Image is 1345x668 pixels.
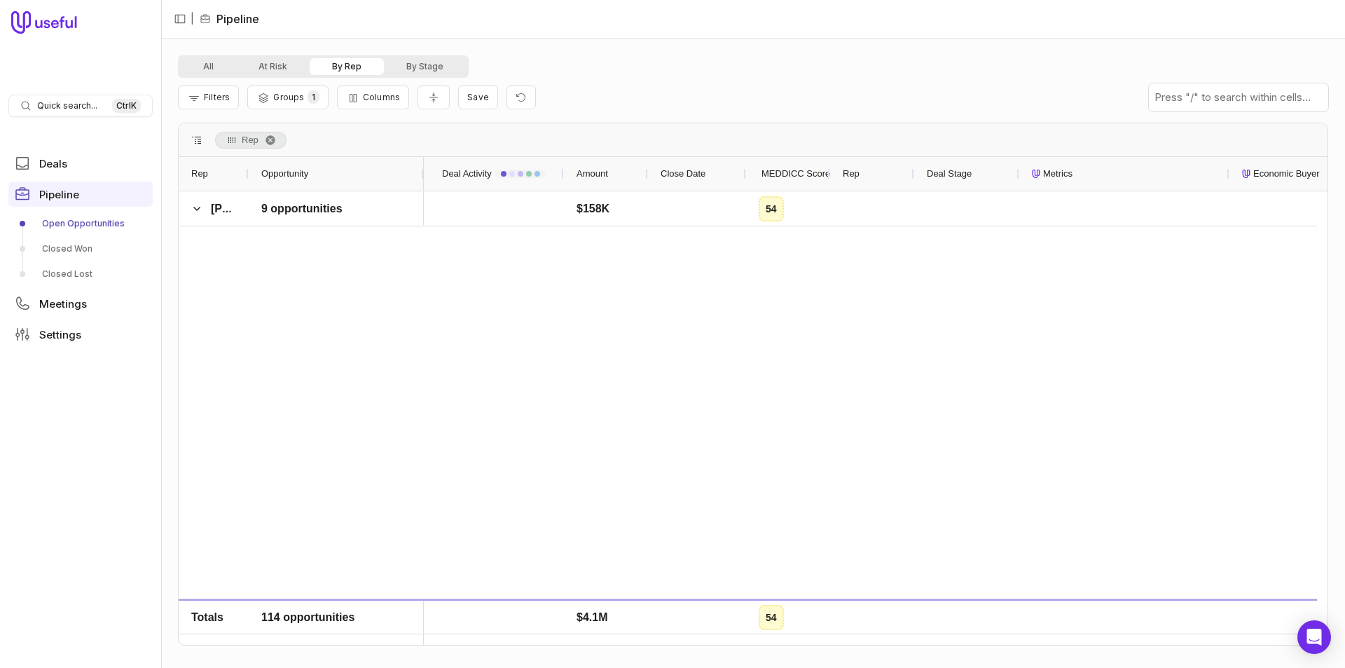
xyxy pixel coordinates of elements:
[927,165,972,182] span: Deal Stage
[308,90,319,104] span: 1
[8,151,153,176] a: Deals
[1043,165,1072,182] span: Metrics
[8,212,153,285] div: Pipeline submenu
[418,86,450,110] button: Collapse all rows
[310,58,384,75] button: By Rep
[261,165,308,182] span: Opportunity
[273,92,304,102] span: Groups
[506,86,536,110] button: Reset view
[442,165,492,182] span: Deal Activity
[204,92,230,102] span: Filters
[577,200,609,217] span: $158K
[337,86,409,109] button: Columns
[178,86,239,109] button: Filter Pipeline
[766,200,777,217] div: 54
[247,86,328,109] button: Group Pipeline
[37,100,97,111] span: Quick search...
[39,158,67,169] span: Deals
[1149,83,1328,111] input: Press "/" to search within cells...
[200,11,259,27] li: Pipeline
[215,132,287,149] div: Row Groups
[843,165,860,182] span: Rep
[191,11,194,27] span: |
[39,299,87,309] span: Meetings
[577,165,608,182] span: Amount
[8,322,153,347] a: Settings
[236,58,310,75] button: At Risk
[1297,620,1331,654] div: Open Intercom Messenger
[363,92,400,102] span: Columns
[761,165,830,182] span: MEDDICC Score
[458,86,498,109] button: Create a new saved view
[8,263,153,285] a: Closed Lost
[242,132,258,149] span: Rep
[8,291,153,316] a: Meetings
[8,238,153,260] a: Closed Won
[8,212,153,235] a: Open Opportunities
[467,92,489,102] span: Save
[211,203,305,214] span: [PERSON_NAME]
[8,182,153,207] a: Pipeline
[215,132,287,149] span: Rep. Press ENTER to sort. Press DELETE to remove
[384,58,466,75] button: By Stage
[1032,157,1217,191] div: Metrics
[261,200,343,217] span: 9 opportunities
[759,157,818,191] div: MEDDICC Score
[39,329,81,340] span: Settings
[191,165,208,182] span: Rep
[112,99,141,113] kbd: Ctrl K
[170,8,191,29] button: Collapse sidebar
[39,189,79,200] span: Pipeline
[661,165,705,182] span: Close Date
[181,58,236,75] button: All
[1253,165,1320,182] span: Economic Buyer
